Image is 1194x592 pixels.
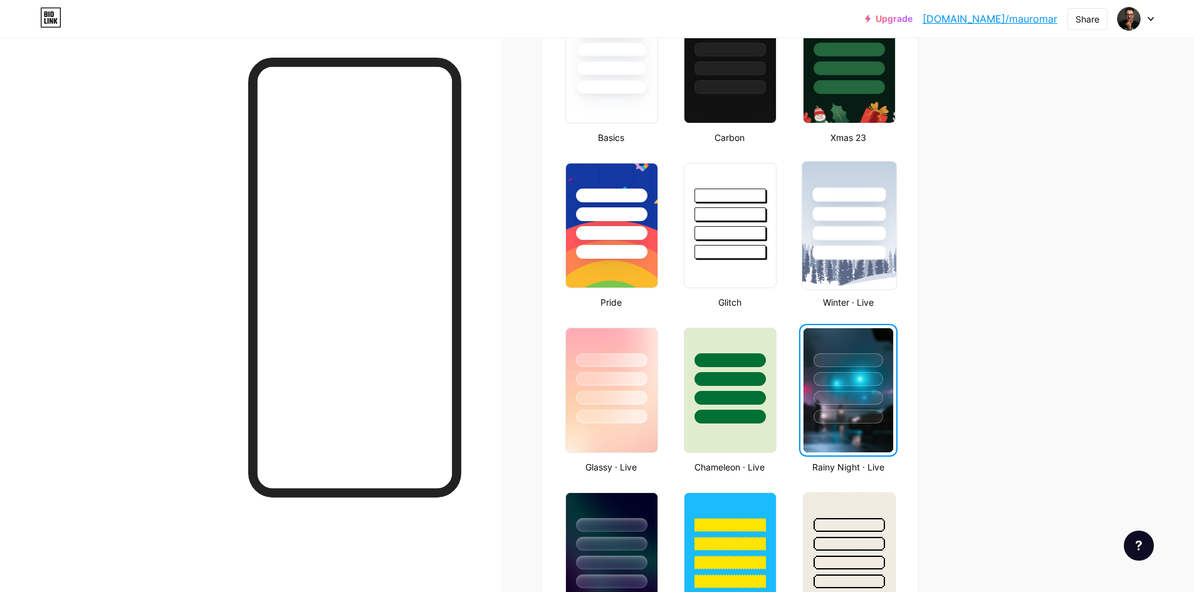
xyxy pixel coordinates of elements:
div: Winter · Live [799,296,898,309]
img: snowy.png [802,162,896,289]
a: Upgrade [865,14,913,24]
div: Chameleon · Live [680,460,778,474]
div: Rainy Night · Live [799,460,898,474]
img: MAURO MARTINS CARDOSO [1117,7,1141,31]
div: Share [1076,13,1099,26]
a: [DOMAIN_NAME]/mauromar [923,11,1057,26]
div: Pride [562,296,660,309]
div: Glassy · Live [562,460,660,474]
div: Xmas 23 [799,131,898,144]
div: Basics [562,131,660,144]
div: Glitch [680,296,778,309]
div: Carbon [680,131,778,144]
